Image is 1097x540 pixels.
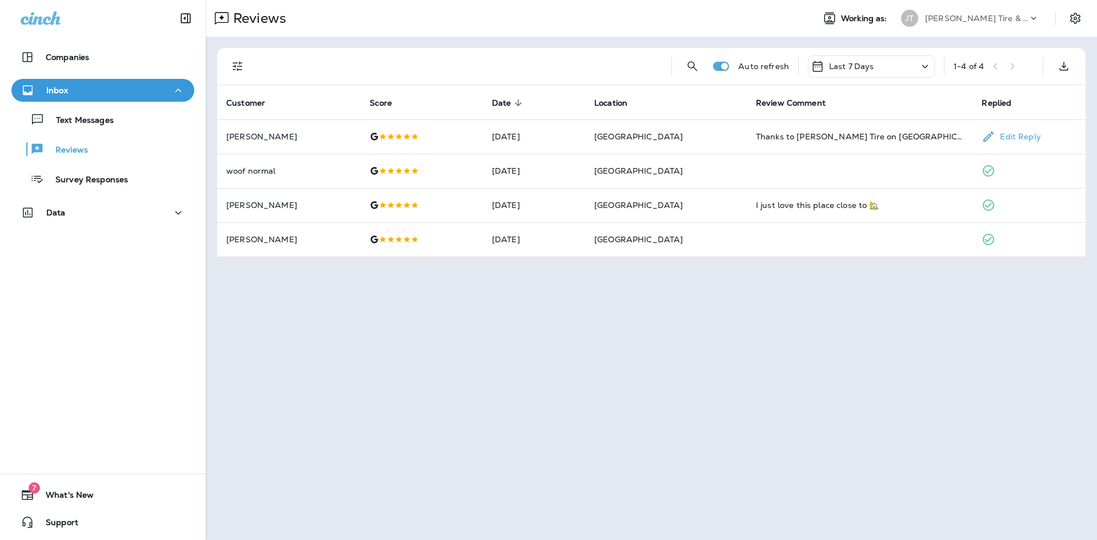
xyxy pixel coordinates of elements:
p: Data [46,208,66,217]
span: [GEOGRAPHIC_DATA] [594,166,683,176]
p: [PERSON_NAME] Tire & Auto [925,14,1028,23]
p: [PERSON_NAME] [226,132,351,141]
span: Customer [226,98,280,108]
button: Search Reviews [681,55,704,78]
td: [DATE] [483,222,585,257]
p: woof normal [226,166,351,175]
p: Reviews [229,10,286,27]
td: [DATE] [483,188,585,222]
span: [GEOGRAPHIC_DATA] [594,234,683,245]
span: Location [594,98,627,108]
span: Support [34,518,78,531]
button: 7What's New [11,483,194,506]
div: Thanks to Jensen Tire on South 97th Street in Omaha checking the electrical system on my Chevy Tr... [756,131,964,142]
button: Settings [1065,8,1086,29]
button: Support [11,511,194,534]
button: Data [11,201,194,224]
span: Date [492,98,511,108]
td: [DATE] [483,119,585,154]
div: I just love this place close to 🏡 [756,199,964,211]
p: Reviews [44,145,88,156]
button: Reviews [11,137,194,161]
p: Last 7 Days [829,62,874,71]
span: Review Comment [756,98,840,108]
span: Score [370,98,392,108]
p: [PERSON_NAME] [226,201,351,210]
p: Companies [46,53,89,62]
span: Review Comment [756,98,826,108]
p: [PERSON_NAME] [226,235,351,244]
button: Filters [226,55,249,78]
span: Replied [982,98,1011,108]
td: [DATE] [483,154,585,188]
button: Survey Responses [11,167,194,191]
p: Text Messages [45,115,114,126]
p: Inbox [46,86,68,95]
span: Location [594,98,642,108]
span: Replied [982,98,1026,108]
span: Date [492,98,526,108]
div: 1 - 4 of 4 [954,62,984,71]
button: Export as CSV [1052,55,1075,78]
span: Customer [226,98,265,108]
div: JT [901,10,918,27]
p: Edit Reply [995,132,1040,141]
p: Survey Responses [44,175,128,186]
span: Score [370,98,407,108]
span: What's New [34,490,94,504]
span: [GEOGRAPHIC_DATA] [594,200,683,210]
span: Working as: [841,14,890,23]
button: Text Messages [11,107,194,131]
span: 7 [29,482,40,494]
button: Inbox [11,79,194,102]
span: [GEOGRAPHIC_DATA] [594,131,683,142]
button: Companies [11,46,194,69]
button: Collapse Sidebar [170,7,202,30]
p: Auto refresh [738,62,789,71]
